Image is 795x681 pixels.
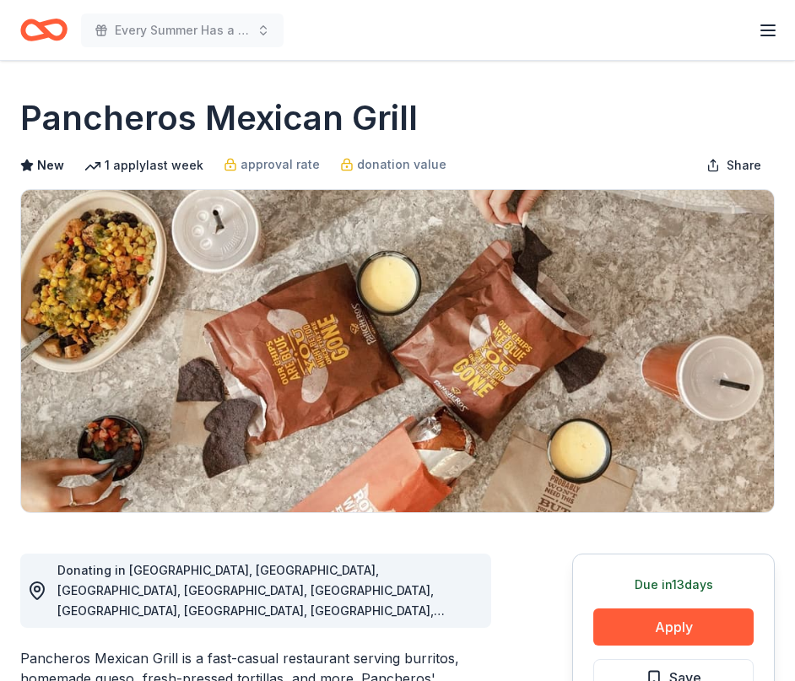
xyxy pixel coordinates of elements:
span: Share [727,155,761,176]
span: approval rate [241,154,320,175]
span: New [37,155,64,176]
span: donation value [357,154,446,175]
button: Every Summer Has a Story 2025 Fundraiser [81,14,284,47]
a: donation value [340,154,446,175]
div: 1 apply last week [84,155,203,176]
div: Due in 13 days [593,575,754,595]
h1: Pancheros Mexican Grill [20,95,418,142]
span: Every Summer Has a Story 2025 Fundraiser [115,20,250,41]
button: Share [693,149,775,182]
img: Image for Pancheros Mexican Grill [21,190,774,512]
button: Apply [593,608,754,646]
span: Donating in [GEOGRAPHIC_DATA], [GEOGRAPHIC_DATA], [GEOGRAPHIC_DATA], [GEOGRAPHIC_DATA], [GEOGRAPH... [57,563,445,658]
a: Home [20,10,68,50]
a: approval rate [224,154,320,175]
